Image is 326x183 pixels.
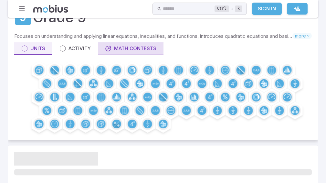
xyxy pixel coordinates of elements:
[252,3,282,15] a: Sign In
[215,5,229,12] kbd: Ctrl
[235,5,242,12] kbd: k
[59,45,91,52] div: Activity
[215,5,242,13] div: +
[14,33,292,40] p: Focuses on understanding and applying linear equations, inequalities, and functions, introduces q...
[105,45,156,52] div: Math Contests
[21,45,45,52] div: Units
